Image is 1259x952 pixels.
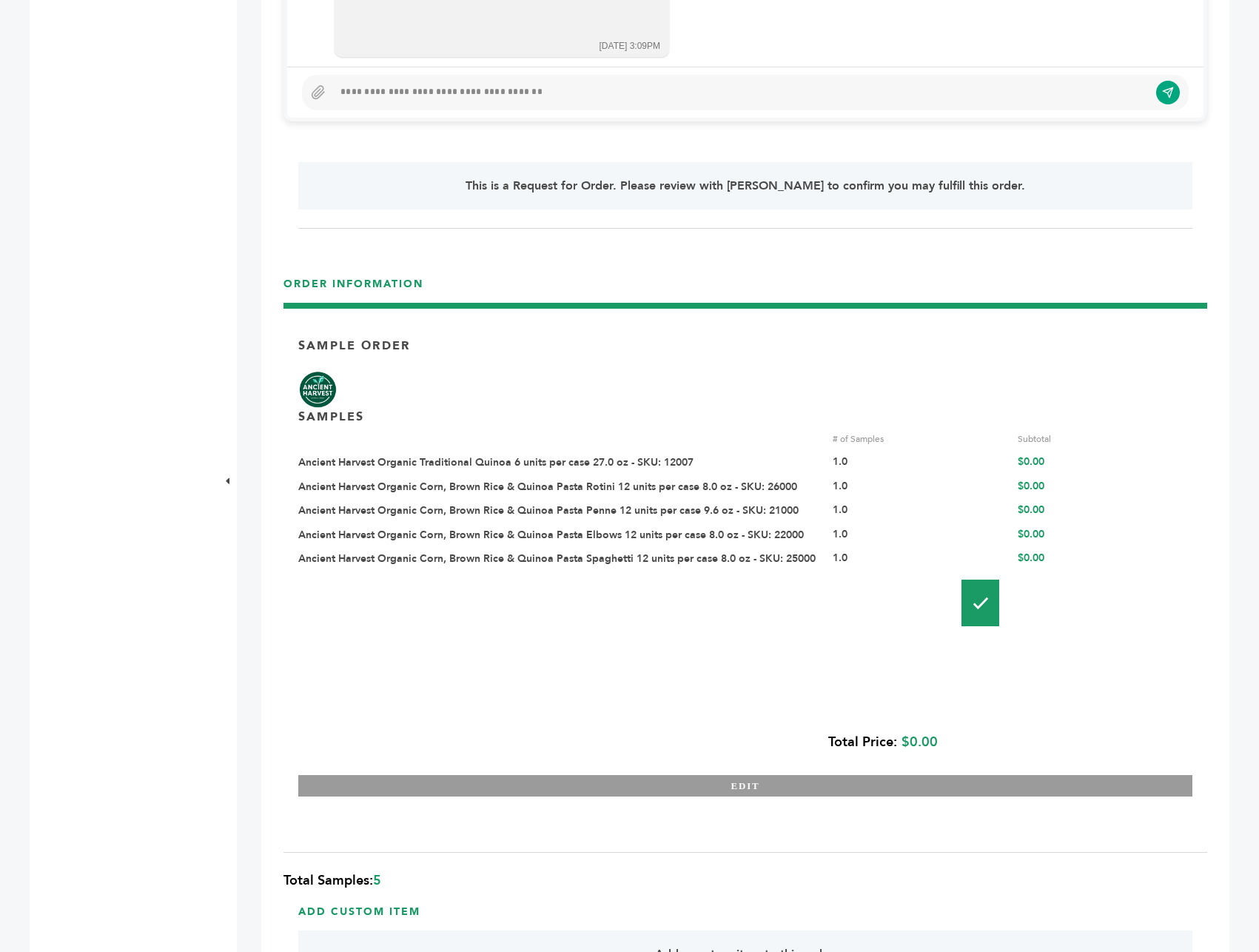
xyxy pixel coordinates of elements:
[298,409,364,425] p: SAMPLES
[828,733,897,751] b: Total Price:
[298,905,1192,919] h3: Add Custom Item
[1018,552,1192,566] div: $0.00
[961,580,999,626] img: Pallet-Icons-01.png
[373,871,381,890] span: 5
[1018,528,1192,543] div: $0.00
[833,552,1007,566] div: 1.0
[298,775,1192,797] button: EDIT
[298,371,337,408] img: Brand Name
[298,503,799,517] a: Ancient Harvest Organic Corn, Brown Rice & Quinoa Pasta Penne 12 units per case 9.6 oz - SKU: 21000
[334,177,1156,195] p: This is a Request for Order. Please review with [PERSON_NAME] to confirm you may fulfill this order.
[1018,432,1192,446] div: Subtotal
[283,871,373,890] span: Total Samples:
[600,40,660,53] div: [DATE] 3:09PM
[1018,480,1192,495] div: $0.00
[298,480,797,494] a: Ancient Harvest Organic Corn, Brown Rice & Quinoa Pasta Rotini 12 units per case 8.0 oz - SKU: 26000
[283,277,1207,303] h3: ORDER INFORMATION
[298,552,816,566] a: Ancient Harvest Organic Corn, Brown Rice & Quinoa Pasta Spaghetti 12 units per case 8.0 oz - SKU:...
[833,528,1007,543] div: 1.0
[833,432,1007,446] div: # of Samples
[298,338,410,354] p: Sample Order
[833,503,1007,518] div: 1.0
[1018,503,1192,518] div: $0.00
[833,455,1007,470] div: 1.0
[298,528,804,542] a: Ancient Harvest Organic Corn, Brown Rice & Quinoa Pasta Elbows 12 units per case 8.0 oz - SKU: 22000
[298,455,694,469] a: Ancient Harvest Organic Traditional Quinoa 6 units per case 27.0 oz - SKU: 12007
[298,724,938,760] div: $0.00
[1018,455,1192,470] div: $0.00
[833,480,1007,495] div: 1.0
